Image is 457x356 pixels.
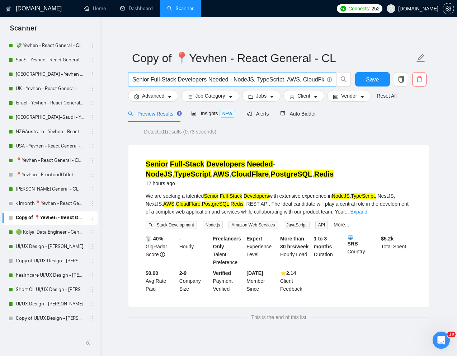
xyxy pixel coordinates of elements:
button: setting [443,3,454,14]
span: holder [88,158,94,163]
a: healthcare UI/UX Design - [PERSON_NAME] [16,268,84,282]
div: GigRadar Score [144,235,178,266]
b: 2-9 [179,270,187,276]
mark: Developers [206,160,245,168]
b: $ 5.2k [381,236,394,242]
b: SRB [348,235,378,247]
span: Alerts [247,111,269,117]
span: setting [134,94,139,99]
a: More... [334,222,349,228]
button: Save [355,72,390,86]
span: Auto Bidder [280,111,316,117]
div: We are seeking a talented with extensive experience in , , NestJS, NextJS, , , , , REST API. The ... [146,192,412,216]
span: holder [88,129,94,135]
span: Connects: [348,5,370,13]
a: Copy of UI/UX Design - [PERSON_NAME] [16,254,84,268]
a: UI/UX Design - [PERSON_NAME] [16,297,84,311]
mark: PostgreSQL [271,170,312,178]
a: searchScanner [167,5,194,11]
span: holder [88,100,94,106]
button: settingAdvancedcaret-down [128,90,178,102]
a: homeHome [84,5,106,11]
button: delete [412,72,427,86]
mark: Needed [247,160,273,168]
a: 📍Yevhen - Frontend(Title) [16,168,84,182]
img: 🌐 [348,235,353,240]
a: Israel - Yevhen - React General - СL [16,96,84,110]
a: Senior Full-Stack Developers Needed-NodeJS,TypeScript,AWS,CloudFlare,PostgreSQL,Redis [146,160,334,178]
button: copy [394,72,408,86]
input: Search Freelance Jobs... [132,75,324,84]
div: 12 hours ago [146,179,412,188]
a: UI/UX Design - [PERSON_NAME] [16,239,84,254]
a: dashboardDashboard [120,5,153,11]
span: folder [248,94,253,99]
span: copy [394,76,408,83]
b: Expert [246,236,262,242]
a: 📍Yevhen - React General - СL [16,153,84,168]
span: holder [88,244,94,249]
b: $0.00 [146,270,158,276]
mark: Redis [231,201,244,207]
a: 🟢 Kolya. Data Engineer - General [16,225,84,239]
button: userClientcaret-down [283,90,324,102]
span: holder [88,287,94,292]
b: ⭐️ 2.14 [280,270,296,276]
button: barsJob Categorycaret-down [181,90,239,102]
a: Copy of 📍Yevhen - React General - СL [16,211,84,225]
span: caret-down [167,94,172,99]
span: caret-down [269,94,274,99]
span: notification [247,111,252,116]
mark: AWS [213,170,229,178]
span: 252 [372,5,380,13]
span: edit [416,53,425,63]
a: [PERSON_NAME] General - СL [16,182,84,196]
span: Preview Results [128,111,180,117]
span: search [128,111,133,116]
span: holder [88,201,94,206]
span: Jobs [256,92,267,100]
div: Country [346,235,380,266]
span: caret-down [228,94,233,99]
span: holder [88,315,94,321]
b: 1 to 3 months [314,236,332,249]
span: user [388,6,394,11]
span: search [337,76,350,83]
iframe: Intercom live chat [433,332,450,349]
span: user [289,94,295,99]
span: holder [88,86,94,92]
span: holder [88,272,94,278]
mark: NodeJS [146,170,172,178]
a: Copy of UI/UX Design - [PERSON_NAME] [16,311,84,325]
a: Short CL UI/UX Design - [PERSON_NAME] [16,282,84,297]
span: idcard [333,94,338,99]
div: Hourly Load [279,235,312,266]
span: Node.js [203,221,223,229]
span: Full Stack Development [146,221,197,229]
span: double-left [85,339,93,346]
span: holder [88,114,94,120]
a: NZ&Australia - Yevhen - React General - СL [16,125,84,139]
span: Scanner [4,23,43,38]
a: Expand [350,209,367,215]
mark: CloudFlare [231,170,269,178]
mark: Senior [204,193,218,199]
span: holder [88,301,94,307]
div: Client Feedback [279,269,312,293]
span: Client [297,92,310,100]
div: Total Spent [380,235,413,266]
div: Member Since [245,269,279,293]
div: Company Size [178,269,212,293]
div: Payment Verified [212,269,245,293]
span: setting [443,6,454,11]
span: ... [345,209,349,215]
span: NEW [220,110,235,118]
span: holder [88,229,94,235]
span: holder [88,57,94,63]
span: Save [366,75,379,84]
span: robot [280,111,285,116]
a: Vadym/ React Native(Target) [16,325,84,340]
div: Talent Preference [212,235,245,266]
span: Advanced [142,92,164,100]
span: caret-down [360,94,365,99]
